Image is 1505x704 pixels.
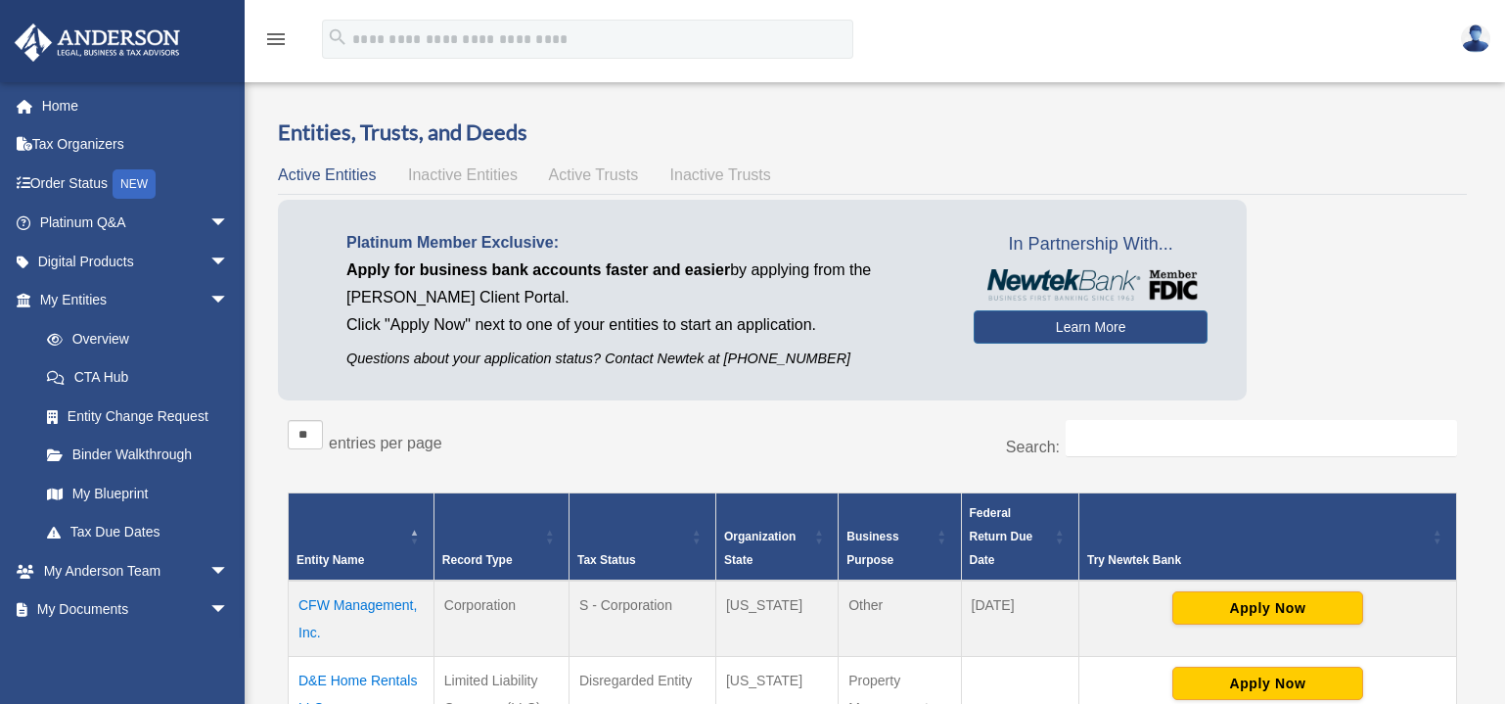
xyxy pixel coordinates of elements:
[14,551,258,590] a: My Anderson Teamarrow_drop_down
[264,34,288,51] a: menu
[839,581,961,657] td: Other
[974,229,1208,260] span: In Partnership With...
[278,117,1467,148] h3: Entities, Trusts, and Deeds
[14,242,258,281] a: Digital Productsarrow_drop_down
[346,261,730,278] span: Apply for business bank accounts faster and easier
[9,23,186,62] img: Anderson Advisors Platinum Portal
[329,435,442,451] label: entries per page
[14,590,258,630] a: My Documentsarrow_drop_down
[1172,667,1363,700] button: Apply Now
[14,629,258,668] a: Billingarrow_drop_down
[27,474,249,513] a: My Blueprint
[839,493,961,581] th: Business Purpose: Activate to sort
[14,86,258,125] a: Home
[408,166,518,183] span: Inactive Entities
[346,311,944,339] p: Click "Apply Now" next to one of your entities to start an application.
[433,493,569,581] th: Record Type: Activate to sort
[569,493,715,581] th: Tax Status: Activate to sort
[346,257,944,311] p: by applying from the [PERSON_NAME] Client Portal.
[209,629,249,669] span: arrow_drop_down
[846,530,898,567] span: Business Purpose
[433,581,569,657] td: Corporation
[961,581,1079,657] td: [DATE]
[27,319,239,358] a: Overview
[1172,591,1363,625] button: Apply Now
[27,436,249,475] a: Binder Walkthrough
[27,513,249,552] a: Tax Due Dates
[1006,439,1060,455] label: Search:
[442,553,513,567] span: Record Type
[27,358,249,398] a: CTA Hub
[14,204,258,243] a: Platinum Q&Aarrow_drop_down
[715,581,838,657] td: [US_STATE]
[209,242,249,282] span: arrow_drop_down
[209,590,249,631] span: arrow_drop_down
[577,553,636,567] span: Tax Status
[346,229,944,257] p: Platinum Member Exclusive:
[14,281,249,320] a: My Entitiesarrow_drop_down
[27,397,249,436] a: Entity Change Request
[961,493,1079,581] th: Federal Return Due Date: Activate to sort
[983,269,1198,301] img: NewtekBankLogoSM.png
[346,347,944,371] p: Questions about your application status? Contact Newtek at [PHONE_NUMBER]
[970,506,1033,567] span: Federal Return Due Date
[670,166,771,183] span: Inactive Trusts
[113,169,156,199] div: NEW
[209,551,249,591] span: arrow_drop_down
[289,493,434,581] th: Entity Name: Activate to invert sorting
[278,166,376,183] span: Active Entities
[14,125,258,164] a: Tax Organizers
[296,553,364,567] span: Entity Name
[724,530,796,567] span: Organization State
[289,581,434,657] td: CFW Management, Inc.
[549,166,639,183] span: Active Trusts
[209,204,249,244] span: arrow_drop_down
[327,26,348,48] i: search
[264,27,288,51] i: menu
[209,281,249,321] span: arrow_drop_down
[1461,24,1490,53] img: User Pic
[14,164,258,204] a: Order StatusNEW
[569,581,715,657] td: S - Corporation
[1079,493,1457,581] th: Try Newtek Bank : Activate to sort
[974,310,1208,344] a: Learn More
[1087,548,1427,572] div: Try Newtek Bank
[715,493,838,581] th: Organization State: Activate to sort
